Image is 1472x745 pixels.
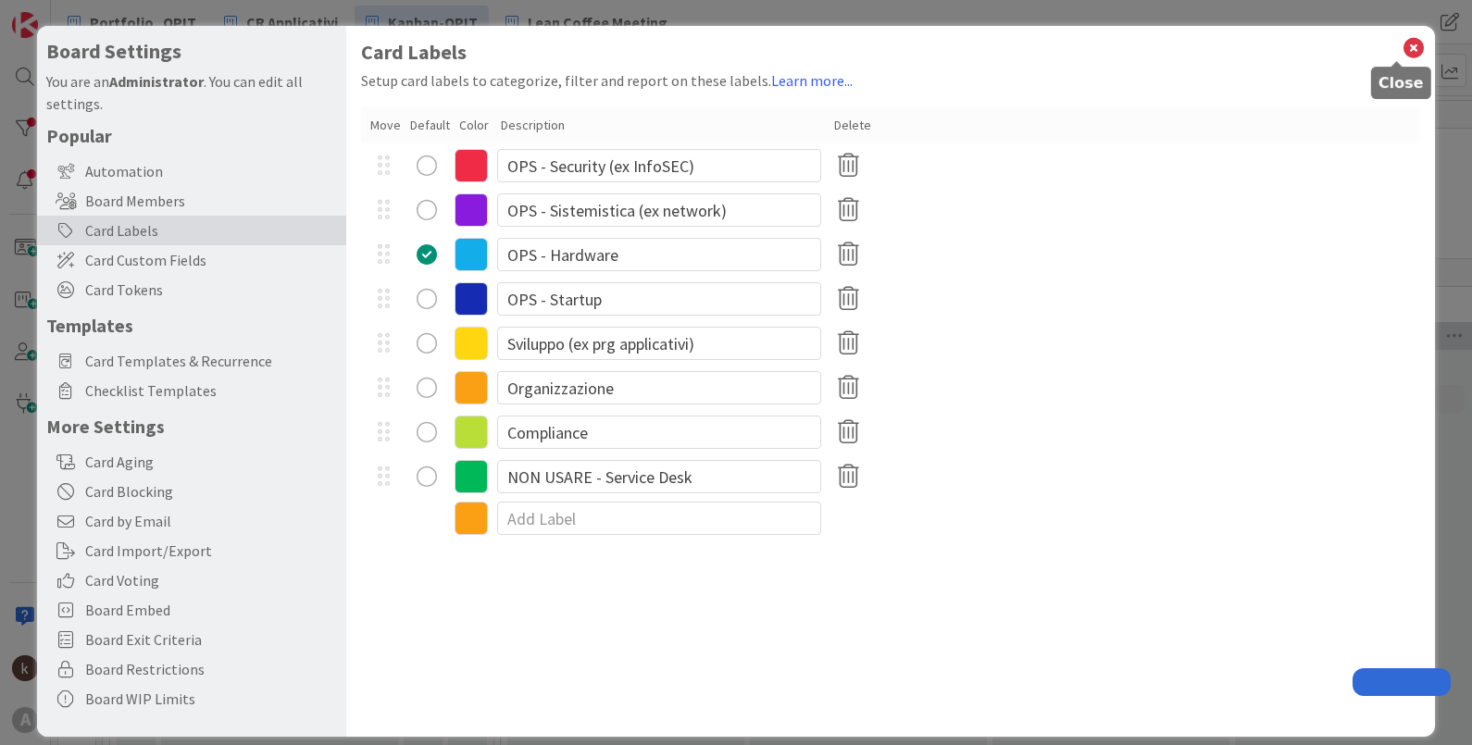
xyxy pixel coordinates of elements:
h5: Popular [46,124,337,147]
div: Move [370,116,401,135]
h1: Card Labels [361,41,1421,64]
span: Card Templates & Recurrence [85,350,337,372]
input: Edit Label [497,149,821,182]
div: Description [501,116,825,135]
input: Edit Label [497,282,821,316]
div: Delete [834,116,871,135]
div: Card Blocking [37,477,346,506]
div: Board WIP Limits [37,684,346,714]
input: Edit Label [497,371,821,404]
span: Board Restrictions [85,658,337,680]
div: Automation [37,156,346,186]
span: Checklist Templates [85,379,337,402]
input: Add Label [497,502,821,535]
span: Card Voting [85,569,337,591]
div: Default [410,116,450,135]
span: Card by Email [85,510,337,532]
h5: Close [1378,74,1424,92]
h5: Templates [46,314,337,337]
input: Edit Label [497,238,821,271]
div: Board Members [37,186,346,216]
input: Edit Label [497,193,821,227]
div: You are an . You can edit all settings. [46,70,337,115]
div: Setup card labels to categorize, filter and report on these labels. [361,69,1421,92]
h4: Board Settings [46,40,337,63]
input: Edit Label [497,327,821,360]
div: Card Import/Export [37,536,346,565]
div: Card Aging [37,447,346,477]
span: Board Embed [85,599,337,621]
span: Board Exit Criteria [85,628,337,651]
b: Administrator [109,72,204,91]
h5: More Settings [46,415,337,438]
input: Edit Label [497,460,821,493]
span: Card Tokens [85,279,337,301]
input: Edit Label [497,416,821,449]
div: Card Labels [37,216,346,245]
span: Card Custom Fields [85,249,337,271]
div: Color [459,116,492,135]
a: Learn more... [771,71,853,90]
